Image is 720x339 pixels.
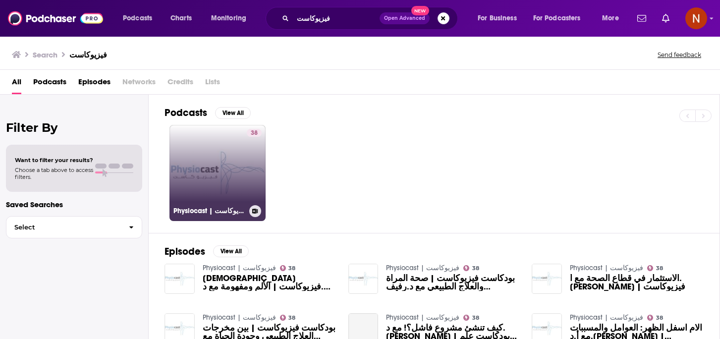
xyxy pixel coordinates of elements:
[33,74,66,94] a: Podcasts
[165,107,251,119] a: PodcastsView All
[203,274,336,291] a: بودكاست فيزيوكاست | الألم ومفهومة مع د. فارس العضيبي
[116,10,165,26] button: open menu
[15,167,93,180] span: Choose a tab above to access filters.
[288,316,295,320] span: 38
[293,10,380,26] input: Search podcasts, credits, & more...
[170,11,192,25] span: Charts
[533,11,581,25] span: For Podcasters
[570,264,643,272] a: Physiocast | فيزيوكاست
[386,274,520,291] span: بودكاست فيزيوكاست | صحة المرأة والعلاج الطبيعي مع د.رفيف [PERSON_NAME]
[6,200,142,209] p: Saved Searches
[527,10,595,26] button: open menu
[595,10,631,26] button: open menu
[656,316,663,320] span: 38
[165,245,205,258] h2: Episodes
[12,74,21,94] a: All
[211,11,246,25] span: Monitoring
[33,50,57,59] h3: Search
[205,74,220,94] span: Lists
[247,129,262,137] a: 38
[472,266,479,271] span: 38
[570,274,704,291] span: الأستثمار في قطاع الصحة مع أ.[PERSON_NAME] | فيزيوكاست
[6,120,142,135] h2: Filter By
[384,16,425,21] span: Open Advanced
[478,11,517,25] span: For Business
[348,264,379,294] img: بودكاست فيزيوكاست | صحة المرأة والعلاج الطبيعي مع د.رفيف الجريفاني
[78,74,111,94] a: Episodes
[386,264,459,272] a: Physiocast | فيزيوكاست
[165,107,207,119] h2: Podcasts
[647,265,663,271] a: 38
[213,245,249,257] button: View All
[15,157,93,164] span: Want to filter your results?
[658,10,673,27] a: Show notifications dropdown
[570,313,643,322] a: Physiocast | فيزيوكاست
[280,265,296,271] a: 38
[169,125,266,221] a: 38Physiocast | فيزيوكاست
[463,265,479,271] a: 38
[69,50,107,59] h3: فيزيوكاست
[215,107,251,119] button: View All
[173,207,245,215] h3: Physiocast | فيزيوكاست
[203,274,336,291] span: [DEMOGRAPHIC_DATA] فيزيوكاست | الألم ومفهومة مع د. [PERSON_NAME]
[463,315,479,321] a: 38
[275,7,467,30] div: Search podcasts, credits, & more...
[685,7,707,29] button: Show profile menu
[411,6,429,15] span: New
[471,10,529,26] button: open menu
[165,264,195,294] img: بودكاست فيزيوكاست | الألم ومفهومة مع د. فارس العضيبي
[655,51,704,59] button: Send feedback
[165,245,249,258] a: EpisodesView All
[532,264,562,294] img: الأستثمار في قطاع الصحة مع أ.رائد العرابي | فيزيوكاست
[656,266,663,271] span: 38
[8,9,103,28] img: Podchaser - Follow, Share and Rate Podcasts
[6,224,121,230] span: Select
[570,274,704,291] a: الأستثمار في قطاع الصحة مع أ.رائد العرابي | فيزيوكاست
[386,274,520,291] a: بودكاست فيزيوكاست | صحة المرأة والعلاج الطبيعي مع د.رفيف الجريفاني
[685,7,707,29] span: Logged in as AdelNBM
[472,316,479,320] span: 38
[204,10,259,26] button: open menu
[685,7,707,29] img: User Profile
[251,128,258,138] span: 38
[167,74,193,94] span: Credits
[647,315,663,321] a: 38
[602,11,619,25] span: More
[6,216,142,238] button: Select
[122,74,156,94] span: Networks
[280,315,296,321] a: 38
[380,12,430,24] button: Open AdvancedNew
[123,11,152,25] span: Podcasts
[386,313,459,322] a: Physiocast | فيزيوكاست
[203,264,276,272] a: Physiocast | فيزيوكاست
[164,10,198,26] a: Charts
[288,266,295,271] span: 38
[203,313,276,322] a: Physiocast | فيزيوكاست
[633,10,650,27] a: Show notifications dropdown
